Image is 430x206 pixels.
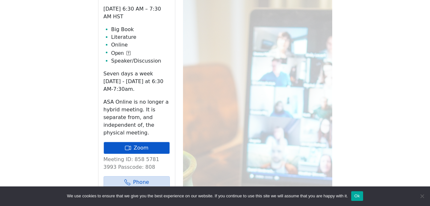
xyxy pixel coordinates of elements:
li: Speaker/Discussion [111,57,170,65]
button: Open [111,49,131,57]
p: [DATE] 6:30 AM – 7:30 AM HST [104,5,170,21]
p: Seven days a week [DATE] - [DATE] at 6:30 AM-7:30am. [104,70,170,93]
span: Open [111,49,124,57]
span: No [419,193,425,199]
p: Meeting ID: 858 5781 3993 Passcode: 808 [104,156,170,171]
p: ASA Online is no longer a hybrid meeting. It is separate from, and independent of, the physical m... [104,98,170,137]
li: Online [111,41,170,49]
li: Literature [111,33,170,41]
span: We use cookies to ensure that we give you the best experience on our website. If you continue to ... [67,193,348,199]
a: Phone [104,176,170,188]
a: Zoom [104,142,170,154]
button: Ok [351,191,363,201]
li: Big Book [111,26,170,33]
